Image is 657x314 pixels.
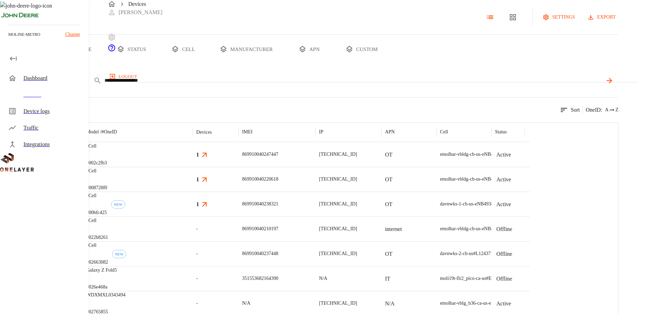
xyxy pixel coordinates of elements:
div: emolhar-vbldg-cb-us-eNB493830 #DH240725611::NOKIA::ASIB [440,225,568,232]
div: emolhar-vbldg-cb-us-eNB493830 #DH240725611::NOKIA::ASIB [440,151,568,158]
span: A [605,107,608,113]
p: Model / [86,129,117,135]
p: [TECHNICAL_ID] [319,176,357,183]
p: Active [496,175,511,184]
span: #EB212810102::NOKIA::FW2QQD [486,276,558,281]
p: Status [495,129,507,135]
p: eCell [86,143,107,150]
p: IT [385,275,390,283]
p: [PERSON_NAME] [119,8,162,17]
span: - [196,275,198,282]
span: NEW [111,202,125,206]
span: emolhar-vblg_b36-ca-us-eNB432539 [440,301,512,306]
p: eCell [86,192,107,199]
span: davnwks-2-cb-us [440,251,473,256]
span: - [196,250,198,257]
p: 869910040210197 [242,225,278,232]
p: [TECHNICAL_ID] [319,250,357,257]
p: Galaxy Z Fold5 [86,267,117,274]
p: IP [319,129,323,135]
span: emolhar-vbldg-cb-us-eNB493830 [440,152,505,157]
span: NEW [112,252,126,256]
p: [TECHNICAL_ID] [319,201,357,207]
p: OT [385,175,392,184]
p: OT [385,200,392,209]
a: onelayer-support [108,47,116,53]
p: Offline [496,250,512,258]
h3: 1 [196,200,199,208]
span: Support Portal [108,47,116,53]
div: First seen: 08/18/2025 11:45:54 AM [112,250,126,258]
p: Offline [496,275,512,283]
span: # OneID [101,129,117,134]
p: OT [385,250,392,258]
p: Cell [440,129,448,135]
span: emolhar-vbldg-cb-us-eNB493830 [440,176,505,182]
p: 869910040247447 [242,151,278,158]
div: emolhar-vblg_b36-ca-us-eNB432539 #EB211210942::NOKIA::FW2QQD [440,300,584,307]
p: 351553682164390 [242,275,278,282]
p: APN [385,129,395,135]
p: OT [385,151,392,159]
p: 869910040237448 [242,250,278,257]
p: N/A [242,300,250,307]
p: [TECHNICAL_ID] [319,225,357,232]
p: #022b8261 [86,234,108,241]
p: #026e468a [86,284,117,291]
p: Active [496,200,511,209]
p: #008728f0 [86,184,107,191]
p: eCell [86,217,108,224]
p: 869910040238321 [242,201,278,207]
p: Sort [571,106,580,114]
span: - [196,300,198,307]
span: Z [615,107,618,113]
p: WDXMXL0343494 [86,292,126,298]
p: Offline [496,225,512,233]
p: Active [496,300,511,308]
span: moli19t-flr2_pico-ca-us [440,276,486,281]
p: N/A [385,300,395,308]
a: logout [108,71,638,82]
span: davnwks-1-cb-us-eNB493850 [440,201,498,206]
h3: 1 [196,175,199,183]
div: Devices [196,130,212,135]
div: First seen: 08/15/2025 09:11:56 AM [111,200,125,209]
p: eCell [86,168,107,174]
p: internet [385,225,402,233]
p: OneID : [586,106,602,114]
p: N/A [319,275,327,282]
button: logout [108,71,140,82]
p: #02663082 [86,259,108,266]
span: - [196,225,198,232]
p: #002c2fb3 [86,160,107,166]
p: eCell [86,242,108,249]
h3: 1 [196,151,199,159]
p: #00bfc425 [86,209,107,216]
div: emolhar-vbldg-cb-us-eNB493830 #DH240725611::NOKIA::ASIB [440,176,568,183]
p: [TECHNICAL_ID] [319,300,357,307]
span: #L1243710802::NOKIA::ASIB [473,251,535,256]
span: emolhar-vbldg-cb-us-eNB493830 [440,226,505,231]
p: 869910040220618 [242,176,278,183]
p: IMEI [242,129,252,135]
p: Active [496,151,511,159]
p: [TECHNICAL_ID] [319,151,357,158]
